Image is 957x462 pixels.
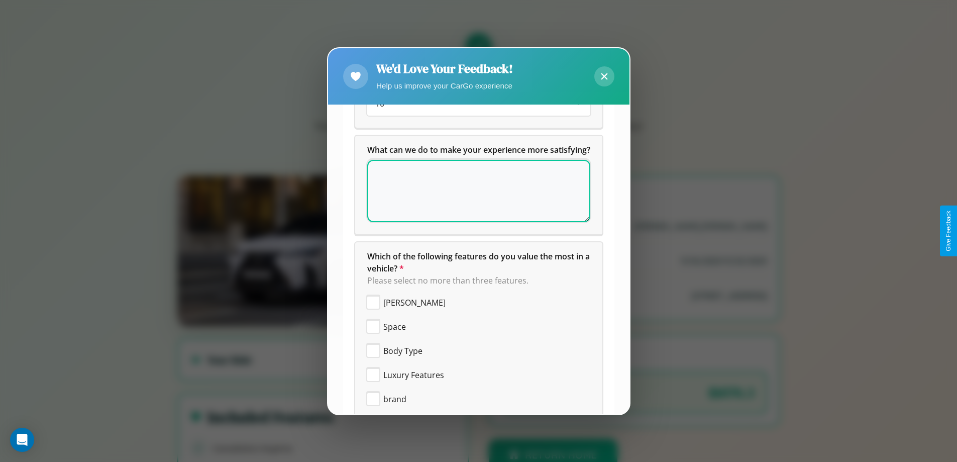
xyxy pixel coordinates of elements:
[383,369,444,381] span: Luxury Features
[383,393,406,405] span: brand
[376,79,513,93] p: Help us improve your CarGo experience
[367,251,592,274] span: Which of the following features do you value the most in a vehicle?
[367,275,528,286] span: Please select no more than three features.
[375,98,384,109] span: 10
[367,144,590,155] span: What can we do to make your experience more satisfying?
[376,60,513,77] h2: We'd Love Your Feedback!
[383,297,446,309] span: [PERSON_NAME]
[383,321,406,333] span: Space
[383,345,422,357] span: Body Type
[945,211,952,251] div: Give Feedback
[10,428,34,452] div: Open Intercom Messenger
